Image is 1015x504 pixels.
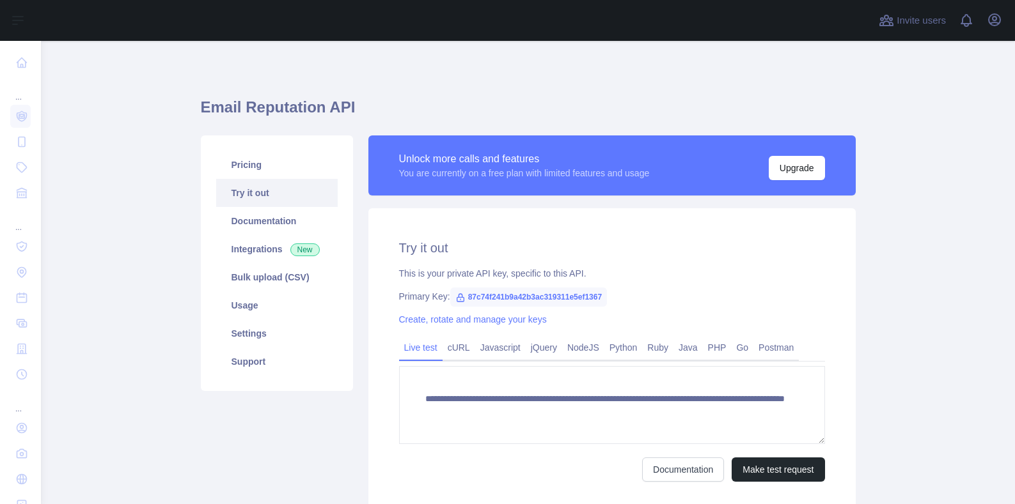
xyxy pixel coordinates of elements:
a: Integrations New [216,235,338,263]
a: NodeJS [562,337,604,358]
div: ... [10,388,31,414]
span: 87c74f241b9a42b3ac319311e5ef1367 [450,287,608,307]
a: Support [216,347,338,376]
a: Documentation [216,207,338,235]
a: Usage [216,291,338,319]
a: cURL [443,337,475,358]
div: ... [10,77,31,102]
a: jQuery [526,337,562,358]
a: Ruby [642,337,673,358]
a: Create, rotate and manage your keys [399,314,547,325]
div: Unlock more calls and features [399,151,650,167]
a: Java [673,337,703,358]
div: Primary Key: [399,290,825,303]
a: Python [604,337,643,358]
a: Go [731,337,753,358]
div: ... [10,207,31,233]
h1: Email Reputation API [201,97,856,128]
a: Pricing [216,151,338,179]
a: Documentation [642,457,724,482]
button: Invite users [876,10,948,31]
span: New [290,243,320,256]
div: You are currently on a free plan with limited features and usage [399,167,650,179]
button: Make test request [732,457,824,482]
div: This is your private API key, specific to this API. [399,267,825,280]
a: Javascript [475,337,526,358]
a: Live test [399,337,443,358]
a: Bulk upload (CSV) [216,263,338,291]
span: Invite users [897,13,946,28]
h2: Try it out [399,239,825,257]
a: PHP [703,337,732,358]
button: Upgrade [769,156,825,180]
a: Settings [216,319,338,347]
a: Postman [753,337,799,358]
a: Try it out [216,179,338,207]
